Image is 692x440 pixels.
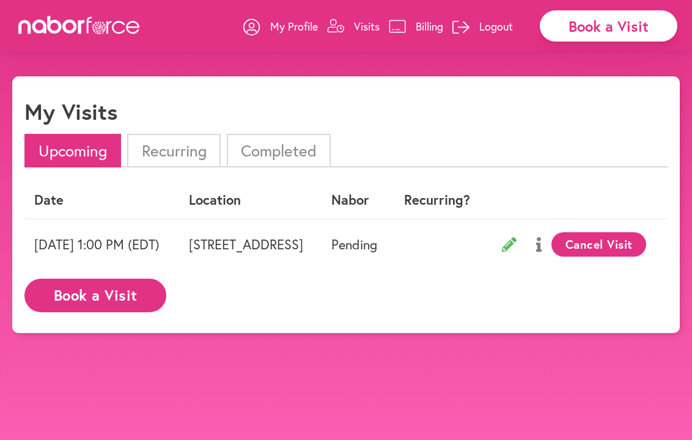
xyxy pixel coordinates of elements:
[327,8,380,45] a: Visits
[389,8,443,45] a: Billing
[416,19,443,34] p: Billing
[179,219,322,269] td: [STREET_ADDRESS]
[24,134,121,167] li: Upcoming
[551,232,646,257] button: Cancel Visit
[354,19,380,34] p: Visits
[24,98,117,125] h1: My Visits
[24,279,166,312] button: Book a Visit
[391,182,482,218] th: Recurring?
[127,134,220,167] li: Recurring
[322,219,391,269] td: Pending
[179,182,322,218] th: Location
[24,288,166,299] a: Book a Visit
[227,134,331,167] li: Completed
[24,219,179,269] td: [DATE] 1:00 PM (EDT)
[452,8,513,45] a: Logout
[540,10,677,42] div: Book a Visit
[270,19,318,34] p: My Profile
[24,182,179,218] th: Date
[243,8,318,45] a: My Profile
[322,182,391,218] th: Nabor
[479,19,513,34] p: Logout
